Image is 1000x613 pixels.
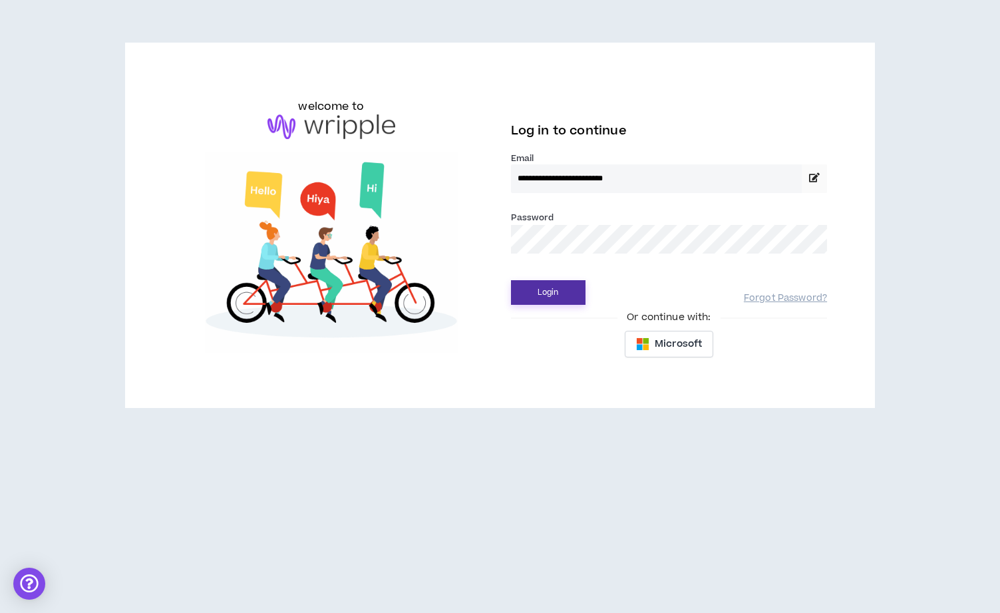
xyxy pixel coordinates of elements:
[625,331,713,357] button: Microsoft
[298,99,364,114] h6: welcome to
[511,152,828,164] label: Email
[511,212,554,224] label: Password
[655,337,702,351] span: Microsoft
[617,310,720,325] span: Or continue with:
[511,280,585,305] button: Login
[744,292,827,305] a: Forgot Password?
[267,114,395,140] img: logo-brand.png
[13,568,45,600] div: Open Intercom Messenger
[511,122,627,139] span: Log in to continue
[173,152,490,353] img: Welcome to Wripple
